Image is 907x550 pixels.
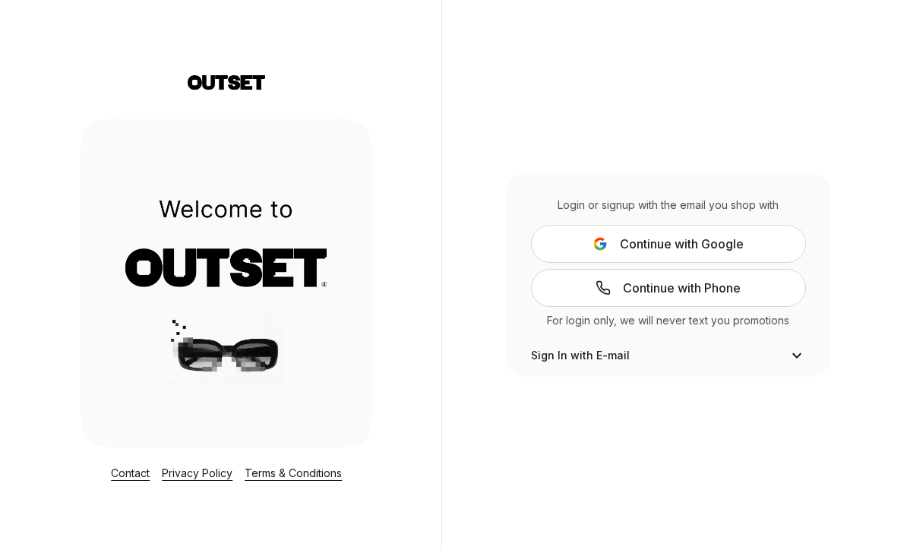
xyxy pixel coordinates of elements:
[245,466,342,479] a: Terms & Conditions
[111,466,150,479] a: Contact
[162,466,232,479] a: Privacy Policy
[531,348,630,363] span: Sign In with E-mail
[531,269,806,307] a: Continue with Phone
[620,235,744,253] span: Continue with Google
[531,346,806,365] button: Sign In with E-mail
[623,279,741,297] span: Continue with Phone
[81,119,372,447] img: Login Layout Image
[531,225,806,263] button: Continue with Google
[531,313,806,328] div: For login only, we will never text you promotions
[531,198,806,213] div: Login or signup with the email you shop with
